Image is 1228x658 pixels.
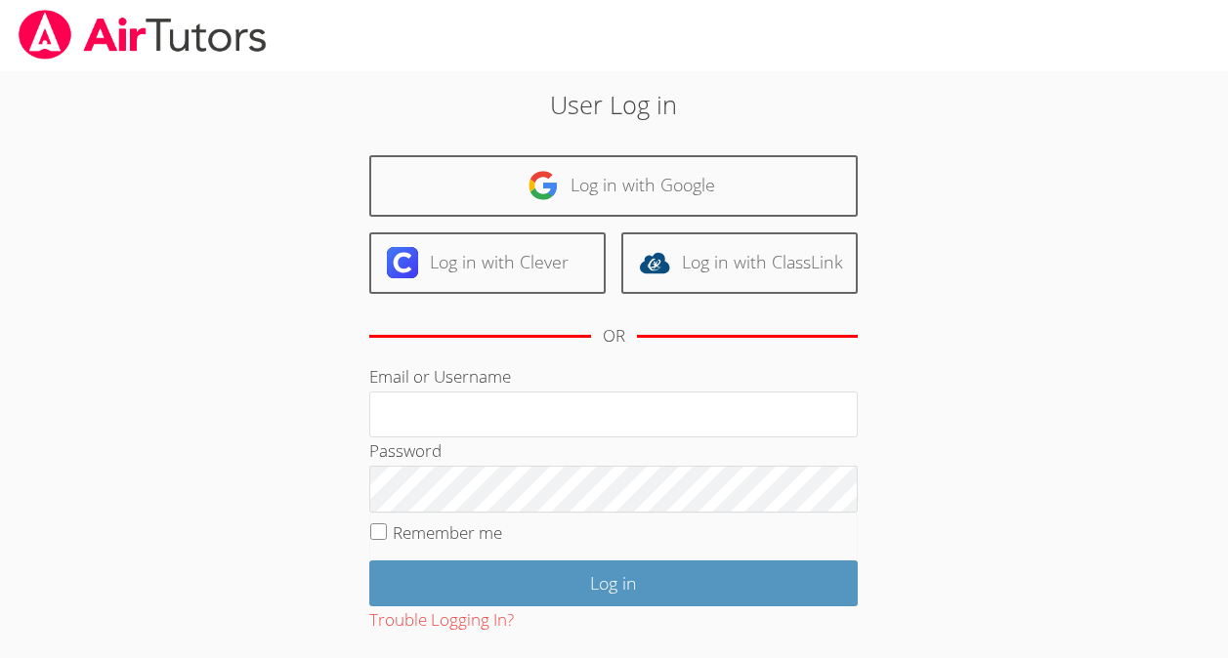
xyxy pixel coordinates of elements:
div: OR [603,322,625,350]
label: Email or Username [369,365,511,388]
img: google-logo-50288ca7cdecda66e5e0955fdab243c47b7ad437acaf1139b6f446037453330a.svg [528,170,559,201]
h2: User Log in [282,86,946,123]
button: Trouble Logging In? [369,606,514,635]
label: Remember me [393,521,502,544]
a: Log in with Google [369,155,858,217]
img: airtutors_banner-c4298cdbf04f3fff15de1276eac7730deb9818008684d7c2e4769d2f7ddbe033.png [17,10,269,60]
input: Log in [369,560,858,606]
img: classlink-logo-d6bb404cc1216ec64c9a2012d9dc4662098be43eaf13dc465df04b49fa7ab582.svg [639,247,670,278]
img: clever-logo-6eab21bc6e7a338710f1a6ff85c0baf02591cd810cc4098c63d3a4b26e2feb20.svg [387,247,418,278]
a: Log in with ClassLink [621,232,858,294]
a: Log in with Clever [369,232,606,294]
label: Password [369,439,442,462]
